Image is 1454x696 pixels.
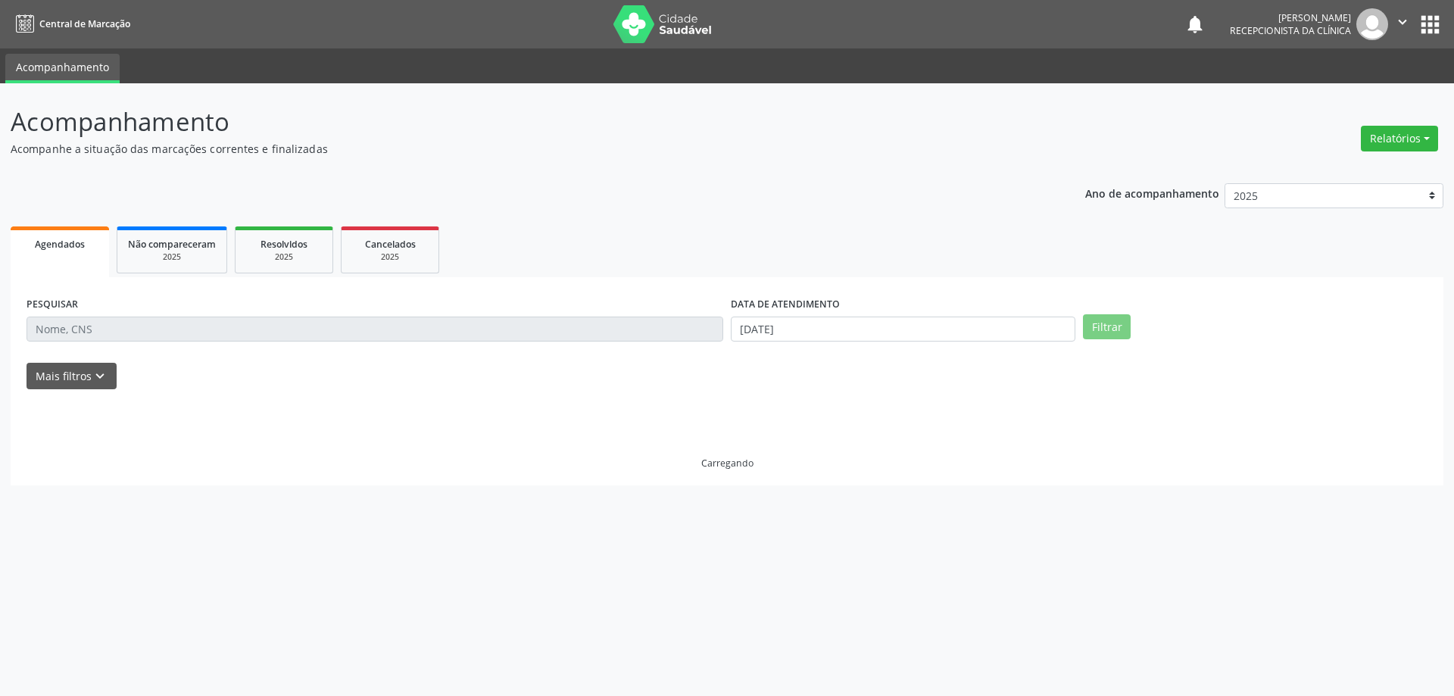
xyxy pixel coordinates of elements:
[246,251,322,263] div: 2025
[365,238,416,251] span: Cancelados
[27,363,117,389] button: Mais filtroskeyboard_arrow_down
[1230,11,1351,24] div: [PERSON_NAME]
[1388,8,1417,40] button: 
[731,317,1075,342] input: Selecione um intervalo
[39,17,130,30] span: Central de Marcação
[35,238,85,251] span: Agendados
[731,293,840,317] label: DATA DE ATENDIMENTO
[128,238,216,251] span: Não compareceram
[5,54,120,83] a: Acompanhamento
[701,457,754,470] div: Carregando
[27,317,723,342] input: Nome, CNS
[261,238,307,251] span: Resolvidos
[1394,14,1411,30] i: 
[92,368,108,385] i: keyboard_arrow_down
[11,103,1013,141] p: Acompanhamento
[352,251,428,263] div: 2025
[1085,183,1219,202] p: Ano de acompanhamento
[128,251,216,263] div: 2025
[27,293,78,317] label: PESQUISAR
[11,141,1013,157] p: Acompanhe a situação das marcações correntes e finalizadas
[1361,126,1438,151] button: Relatórios
[1230,24,1351,37] span: Recepcionista da clínica
[1356,8,1388,40] img: img
[1417,11,1443,38] button: apps
[1083,314,1131,340] button: Filtrar
[11,11,130,36] a: Central de Marcação
[1184,14,1206,35] button: notifications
